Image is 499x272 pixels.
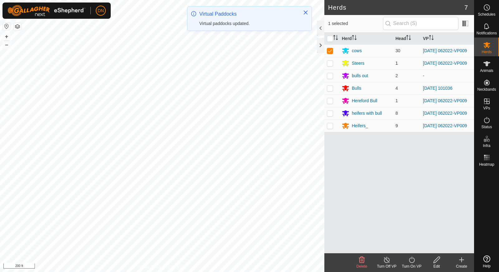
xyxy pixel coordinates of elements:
span: Heatmap [479,163,494,166]
button: Map Layers [14,23,21,30]
div: Virtual paddocks updated. [199,20,297,27]
div: Bulls [352,85,361,92]
span: Schedules [478,13,495,16]
p-sorticon: Activate to sort [333,36,338,41]
span: Help [483,264,491,268]
span: 4 [395,86,398,91]
span: Herds [482,50,492,54]
p-sorticon: Activate to sort [352,36,357,41]
p-sorticon: Activate to sort [406,36,411,41]
h2: Herds [328,4,464,11]
th: Head [393,33,420,45]
button: Reset Map [3,23,10,30]
div: Heifers_ [352,123,368,129]
p-sorticon: Activate to sort [429,36,434,41]
a: [DATE] 062022-VP009 [423,48,467,53]
div: cows [352,48,362,54]
button: Close [301,8,310,17]
div: Edit [424,264,449,269]
span: Animals [480,69,493,73]
span: 9 [395,123,398,128]
span: 8 [395,111,398,116]
div: Hereford Bull [352,98,377,104]
a: Contact Us [168,264,187,269]
span: 30 [395,48,400,53]
div: Create [449,264,474,269]
span: 7 [464,3,468,12]
input: Search (S) [383,17,458,30]
div: Virtual Paddocks [199,10,297,18]
div: Turn On VP [399,264,424,269]
a: [DATE] 062022-VP009 [423,111,467,116]
span: Notifications [477,31,497,35]
span: Neckbands [477,88,496,91]
div: Steers [352,60,364,67]
td: - [420,69,474,82]
img: Gallagher Logo [7,5,85,16]
span: DN [98,8,104,14]
th: Herd [339,33,393,45]
div: heifers with bull [352,110,382,117]
a: [DATE] 101036 [423,86,453,91]
th: VP [420,33,474,45]
div: bulls out [352,73,368,79]
span: 1 [395,61,398,66]
span: Delete [356,264,367,269]
button: – [3,41,10,48]
button: + [3,33,10,40]
a: Help [474,253,499,270]
span: 2 [395,73,398,78]
span: Status [481,125,492,129]
a: [DATE] 062022-VP009 [423,61,467,66]
div: Turn Off VP [374,264,399,269]
span: 1 [395,98,398,103]
span: Infra [483,144,490,148]
a: Privacy Policy [138,264,161,269]
a: [DATE] 062022-VP009 [423,98,467,103]
span: 1 selected [328,20,383,27]
a: [DATE] 062022-VP009 [423,123,467,128]
span: VPs [483,106,490,110]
